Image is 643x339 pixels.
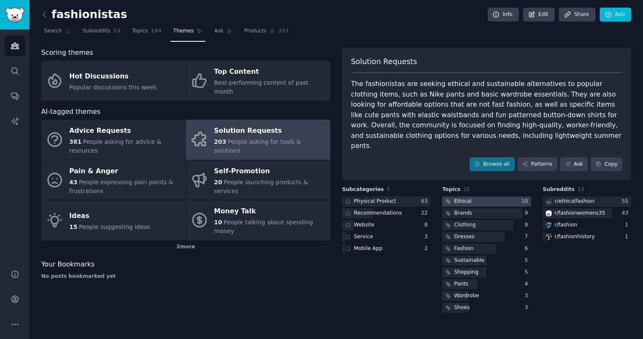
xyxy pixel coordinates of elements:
[387,186,390,192] span: 5
[186,120,330,160] a: Solution Requests203People asking for tools & solutions
[454,304,470,312] div: Shoes
[351,79,622,151] div: The fashionistas are seeking ethical and sustainable alternatives to popular clothing items, such...
[525,269,531,276] div: 5
[454,269,478,276] div: Shopping
[82,27,110,35] span: Subreddits
[421,198,431,205] div: 63
[69,84,157,91] span: Popular discussions this week
[69,70,157,83] div: Hot Discussions
[560,157,588,172] a: Ask
[214,179,308,194] span: People launching products & services
[354,221,375,229] div: Website
[454,233,474,241] div: Dresses
[69,179,77,186] span: 43
[354,198,396,205] div: Physical Product
[470,157,515,172] a: Browse all
[186,160,330,200] a: Self-Promotion20People launching products & services
[342,220,430,231] a: Website8
[151,27,162,35] span: 194
[41,107,101,117] span: AI-tagged themes
[354,245,383,253] div: Mobile App
[278,27,289,35] span: 351
[69,179,173,194] span: People expressing pain points & frustrations
[41,240,330,254] div: 2 more
[555,221,577,229] div: r/ fashion
[454,245,473,253] div: Fashion
[69,124,181,138] div: Advice Requests
[69,223,77,230] span: 15
[622,210,631,217] div: 43
[425,221,431,229] div: 8
[214,27,223,35] span: Ask
[454,198,471,205] div: Ethical
[525,304,531,312] div: 3
[442,196,531,207] a: Ethical10
[442,256,531,266] a: Sustainable5
[543,196,631,207] a: r/ethicalfashion55
[214,219,222,226] span: 10
[5,8,24,22] img: GummySearch logo
[525,245,531,253] div: 6
[170,24,206,42] a: Themes
[622,198,631,205] div: 55
[421,210,431,217] div: 22
[41,61,186,101] a: Hot DiscussionsPopular discussions this week
[425,245,431,253] div: 2
[442,291,531,301] a: Wardrobe3
[442,220,531,231] a: Clothing8
[525,221,531,229] div: 8
[543,186,575,194] span: Subreddits
[41,200,186,240] a: Ideas15People suggesting ideas
[442,303,531,313] a: Shoes3
[80,24,123,42] a: Subreddits13
[354,210,402,217] div: Recommendations
[425,233,431,241] div: 3
[173,27,194,35] span: Themes
[518,157,557,172] a: Patterns
[214,164,326,178] div: Self-Promotion
[543,208,631,219] a: fashionwomens35r/fashionwomens3543
[241,24,292,42] a: Products351
[454,221,476,229] div: Clothing
[546,222,552,228] img: fashion
[214,65,326,79] div: Top Content
[214,138,226,145] span: 203
[525,292,531,300] div: 3
[600,8,631,22] a: Add
[625,233,631,241] div: 1
[41,48,93,58] span: Scoring themes
[546,210,552,216] img: fashionwomens35
[577,186,584,192] span: 13
[354,233,373,241] div: Service
[244,27,266,35] span: Products
[69,209,151,223] div: Ideas
[342,208,430,219] a: Recommendations22
[186,61,330,101] a: Top ContentBest-performing content of past month
[41,259,95,270] span: Your Bookmarks
[69,164,181,178] div: Pain & Anger
[521,198,531,205] div: 10
[41,160,186,200] a: Pain & Anger43People expressing pain points & frustrations
[555,210,606,217] div: r/ fashionwomens35
[211,24,235,42] a: Ask
[525,280,531,288] div: 4
[555,198,595,205] div: r/ ethicalfashion
[442,186,460,194] span: Topics
[442,279,531,290] a: Pants4
[442,232,531,242] a: Dresses7
[214,205,326,218] div: Money Talk
[186,200,330,240] a: Money Talk10People talking about spending money
[351,56,417,67] span: Solution Requests
[342,196,430,207] a: Physical Product63
[454,280,468,288] div: Pants
[442,244,531,254] a: Fashion6
[454,292,479,300] div: Wardrobe
[342,244,430,254] a: Mobile App2
[559,8,595,22] a: Share
[525,233,531,241] div: 7
[543,232,631,242] a: fashionhistoryr/fashionhistory1
[214,124,326,138] div: Solution Requests
[113,27,120,35] span: 13
[214,138,301,154] span: People asking for tools & solutions
[41,8,127,22] h2: fashionistas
